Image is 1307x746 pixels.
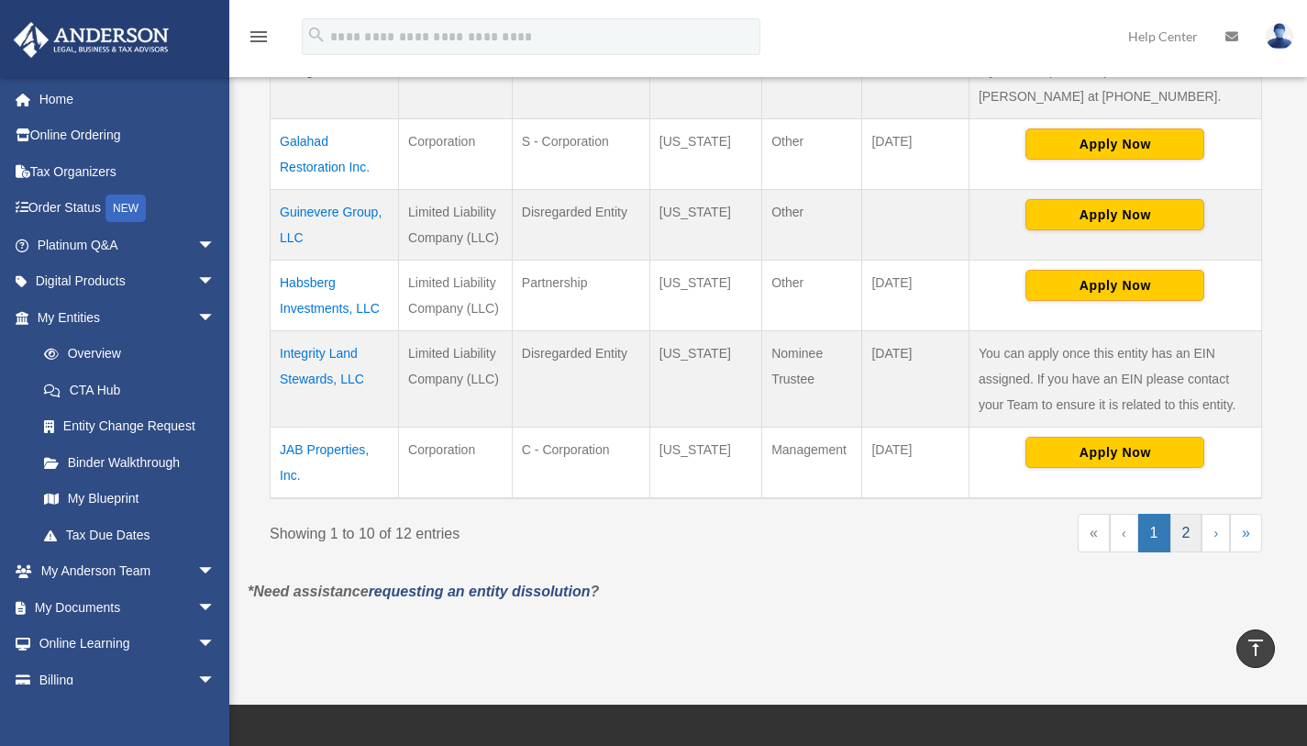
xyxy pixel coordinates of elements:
[762,331,862,428] td: Nominee Trustee
[8,22,174,58] img: Anderson Advisors Platinum Portal
[862,119,969,190] td: [DATE]
[197,263,234,301] span: arrow_drop_down
[13,299,234,336] a: My Entitiesarrow_drop_down
[271,331,399,428] td: Integrity Land Stewards, LLC
[399,331,513,428] td: Limited Liability Company (LLC)
[197,553,234,591] span: arrow_drop_down
[762,261,862,331] td: Other
[369,584,591,599] a: requesting an entity dissolution
[512,428,649,499] td: C - Corporation
[248,32,270,48] a: menu
[271,428,399,499] td: JAB Properties, Inc.
[762,190,862,261] td: Other
[1110,514,1138,552] a: Previous
[270,514,752,547] div: Showing 1 to 10 of 12 entries
[649,331,761,428] td: [US_STATE]
[862,331,969,428] td: [DATE]
[197,227,234,264] span: arrow_drop_down
[862,428,969,499] td: [DATE]
[1025,270,1204,301] button: Apply Now
[649,261,761,331] td: [US_STATE]
[649,190,761,261] td: [US_STATE]
[512,119,649,190] td: S - Corporation
[649,428,761,499] td: [US_STATE]
[1236,629,1275,668] a: vertical_align_top
[26,481,234,518] a: My Blueprint
[399,190,513,261] td: Limited Liability Company (LLC)
[26,372,234,408] a: CTA Hub
[248,584,599,599] em: *Need assistance ?
[13,190,243,228] a: Order StatusNEW
[649,119,761,190] td: [US_STATE]
[271,190,399,261] td: Guinevere Group, LLC
[197,589,234,627] span: arrow_drop_down
[1025,128,1204,160] button: Apply Now
[762,119,862,190] td: Other
[1202,514,1230,552] a: Next
[197,299,234,337] span: arrow_drop_down
[105,195,146,222] div: NEW
[13,153,243,190] a: Tax Organizers
[1025,199,1204,230] button: Apply Now
[248,26,270,48] i: menu
[399,428,513,499] td: Corporation
[197,626,234,663] span: arrow_drop_down
[1025,437,1204,468] button: Apply Now
[512,261,649,331] td: Partnership
[1245,637,1267,659] i: vertical_align_top
[197,662,234,699] span: arrow_drop_down
[13,81,243,117] a: Home
[399,119,513,190] td: Corporation
[26,408,234,445] a: Entity Change Request
[399,261,513,331] td: Limited Liability Company (LLC)
[13,553,243,590] a: My Anderson Teamarrow_drop_down
[306,25,327,45] i: search
[26,444,234,481] a: Binder Walkthrough
[13,263,243,300] a: Digital Productsarrow_drop_down
[271,261,399,331] td: Habsberg Investments, LLC
[1078,514,1110,552] a: First
[13,227,243,263] a: Platinum Q&Aarrow_drop_down
[13,589,243,626] a: My Documentsarrow_drop_down
[1230,514,1262,552] a: Last
[13,662,243,698] a: Billingarrow_drop_down
[762,428,862,499] td: Management
[862,261,969,331] td: [DATE]
[1170,514,1202,552] a: 2
[13,117,243,154] a: Online Ordering
[1266,23,1293,50] img: User Pic
[969,331,1261,428] td: You can apply once this entity has an EIN assigned. If you have an EIN please contact your Team t...
[26,517,234,553] a: Tax Due Dates
[271,119,399,190] td: Galahad Restoration Inc.
[13,626,243,662] a: Online Learningarrow_drop_down
[26,336,225,373] a: Overview
[1138,514,1170,552] a: 1
[512,331,649,428] td: Disregarded Entity
[512,190,649,261] td: Disregarded Entity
